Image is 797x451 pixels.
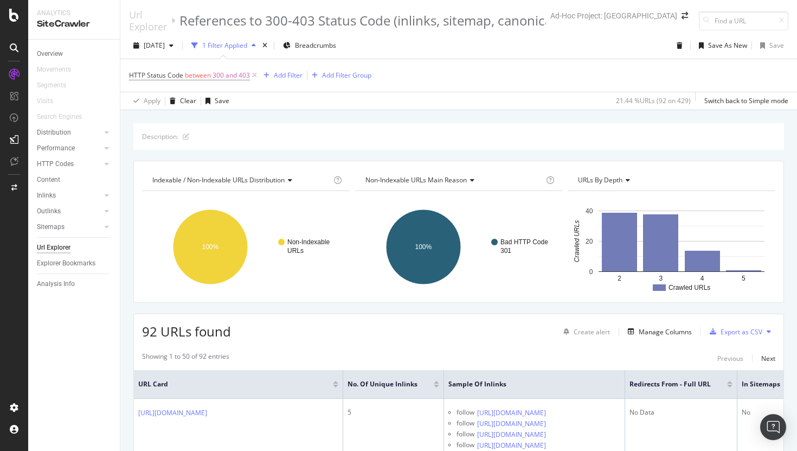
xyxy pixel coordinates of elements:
a: Sitemaps [37,221,101,233]
span: In Sitemaps [742,379,780,389]
a: Url Explorer [37,242,112,253]
button: Breadcrumbs [279,37,340,54]
div: 5 [348,408,439,417]
div: Manage Columns [639,327,692,336]
div: Next [761,354,775,363]
button: Next [761,352,775,365]
a: Search Engines [37,111,93,123]
button: Clear [165,92,196,110]
text: 2 [618,275,622,282]
div: Clear [180,96,196,105]
a: Analysis Info [37,278,112,290]
div: Content [37,174,60,186]
input: Find a URL [699,11,788,30]
div: Search Engines [37,111,82,123]
button: [DATE] [129,37,178,54]
div: follow [457,408,474,418]
div: No Data [629,408,732,417]
text: 20 [586,238,593,245]
button: Add Filter Group [307,69,371,82]
span: Redirects From - Full URL [629,379,711,389]
a: Movements [37,64,82,75]
div: References to 300-403 Status Code (inlinks, sitemap, canonical, redirect) [179,11,613,30]
h4: URLs by Depth [576,171,766,189]
button: Switch back to Simple mode [700,92,788,110]
span: HTTP Status Code [129,71,183,80]
div: Analytics [37,9,111,18]
text: 40 [586,207,593,215]
span: between [185,71,211,80]
text: URLs [287,247,304,255]
a: Performance [37,143,101,154]
h4: Non-Indexable URLs Main Reason [363,171,544,189]
div: Ad-Hoc Project: [GEOGRAPHIC_DATA] [550,10,677,21]
div: SiteCrawler [37,18,111,30]
svg: A chart. [355,200,563,294]
div: Export as CSV [721,327,762,336]
text: Crawled URLs [573,220,581,262]
div: Url Explorer [37,242,70,253]
span: 92 URLs found [142,322,231,340]
text: 301 [500,247,511,255]
text: 4 [700,275,704,282]
a: [URL][DOMAIN_NAME] [138,408,207,418]
svg: A chart. [142,200,350,294]
span: URL Card [138,379,330,389]
svg: A chart. [568,200,775,294]
a: Url Explorer [129,9,167,33]
div: Add Filter [274,71,303,80]
a: [URL][DOMAIN_NAME] [477,429,546,440]
a: Content [37,174,112,186]
button: Manage Columns [624,325,692,338]
a: HTTP Codes [37,158,101,170]
button: Save As New [695,37,747,54]
div: Apply [144,96,160,105]
a: Visits [37,96,64,107]
text: 0 [589,268,593,276]
div: Showing 1 to 50 of 92 entries [142,352,229,365]
text: 3 [659,275,663,282]
text: Bad HTTP Code [500,238,548,246]
button: Save [756,37,784,54]
span: Non-Indexable URLs Main Reason [365,175,467,185]
div: follow [457,418,474,429]
div: Movements [37,64,71,75]
div: times [260,40,269,51]
div: Distribution [37,127,71,138]
div: Explorer Bookmarks [37,258,95,269]
text: 100% [202,243,219,251]
span: Sample of Inlinks [448,379,604,389]
a: [URL][DOMAIN_NAME] [477,440,546,451]
button: Export as CSV [705,323,762,340]
div: Create alert [574,327,610,336]
button: Create alert [559,323,610,340]
span: Indexable / Non-Indexable URLs distribution [152,175,285,185]
div: Sitemaps [37,221,65,233]
span: Breadcrumbs [295,41,336,50]
div: Visits [37,96,53,107]
a: Segments [37,80,77,91]
span: 2025 Sep. 5th [144,41,165,50]
div: Segments [37,80,66,91]
button: Add Filter [259,69,303,82]
span: 300 and 403 [213,68,250,83]
text: Non-Indexable [287,238,330,246]
button: 1 Filter Applied [187,37,260,54]
div: 21.44 % URLs ( 92 on 429 ) [616,96,691,105]
div: Overview [37,48,63,60]
a: Overview [37,48,112,60]
div: HTTP Codes [37,158,74,170]
a: Outlinks [37,206,101,217]
div: Performance [37,143,75,154]
div: Switch back to Simple mode [704,96,788,105]
div: Previous [717,354,743,363]
div: arrow-right-arrow-left [682,12,688,20]
div: Description: [142,132,178,141]
button: Apply [129,92,160,110]
a: [URL][DOMAIN_NAME] [477,418,546,429]
span: No. of Unique Inlinks [348,379,417,389]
